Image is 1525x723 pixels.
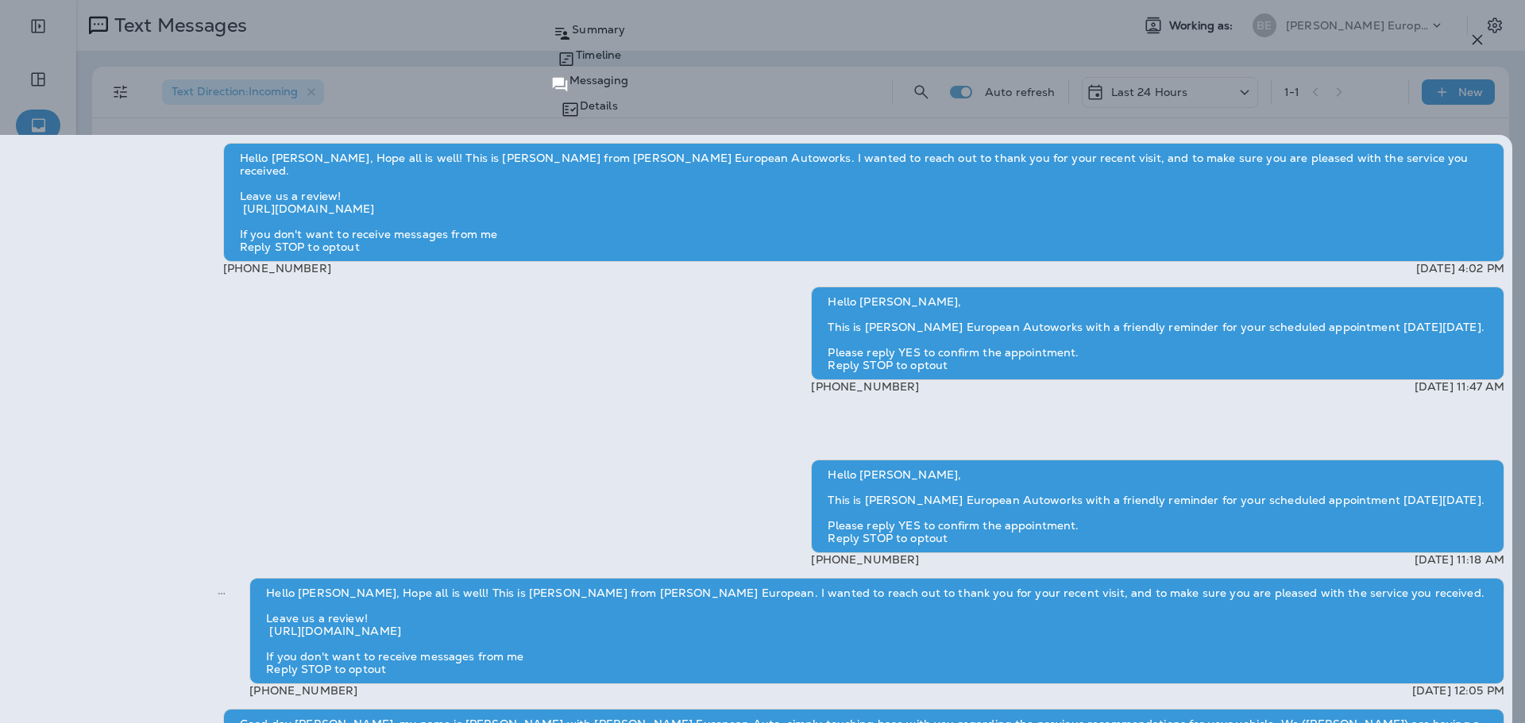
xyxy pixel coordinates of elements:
[223,143,1504,262] div: Hello [PERSON_NAME], Hope all is well! This is [PERSON_NAME] from [PERSON_NAME] European Autowork...
[249,684,357,697] p: [PHONE_NUMBER]
[223,262,331,275] p: [PHONE_NUMBER]
[1412,684,1504,697] p: [DATE] 12:05 PM
[811,287,1504,380] div: Hello [PERSON_NAME], This is [PERSON_NAME] European Autoworks with a friendly reminder for your s...
[218,585,226,599] span: Sent
[580,99,618,112] p: Details
[811,460,1504,553] div: Hello [PERSON_NAME], This is [PERSON_NAME] European Autoworks with a friendly reminder for your s...
[1416,262,1504,275] p: [DATE] 4:02 PM
[569,74,628,87] p: Messaging
[811,553,919,566] p: [PHONE_NUMBER]
[576,48,621,61] p: Timeline
[1415,380,1504,393] p: [DATE] 11:47 AM
[811,380,919,393] p: [PHONE_NUMBER]
[572,23,625,36] p: Summary
[1415,553,1504,566] p: [DATE] 11:18 AM
[249,578,1504,684] div: Hello [PERSON_NAME], Hope all is well! This is [PERSON_NAME] from [PERSON_NAME] European. I wante...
